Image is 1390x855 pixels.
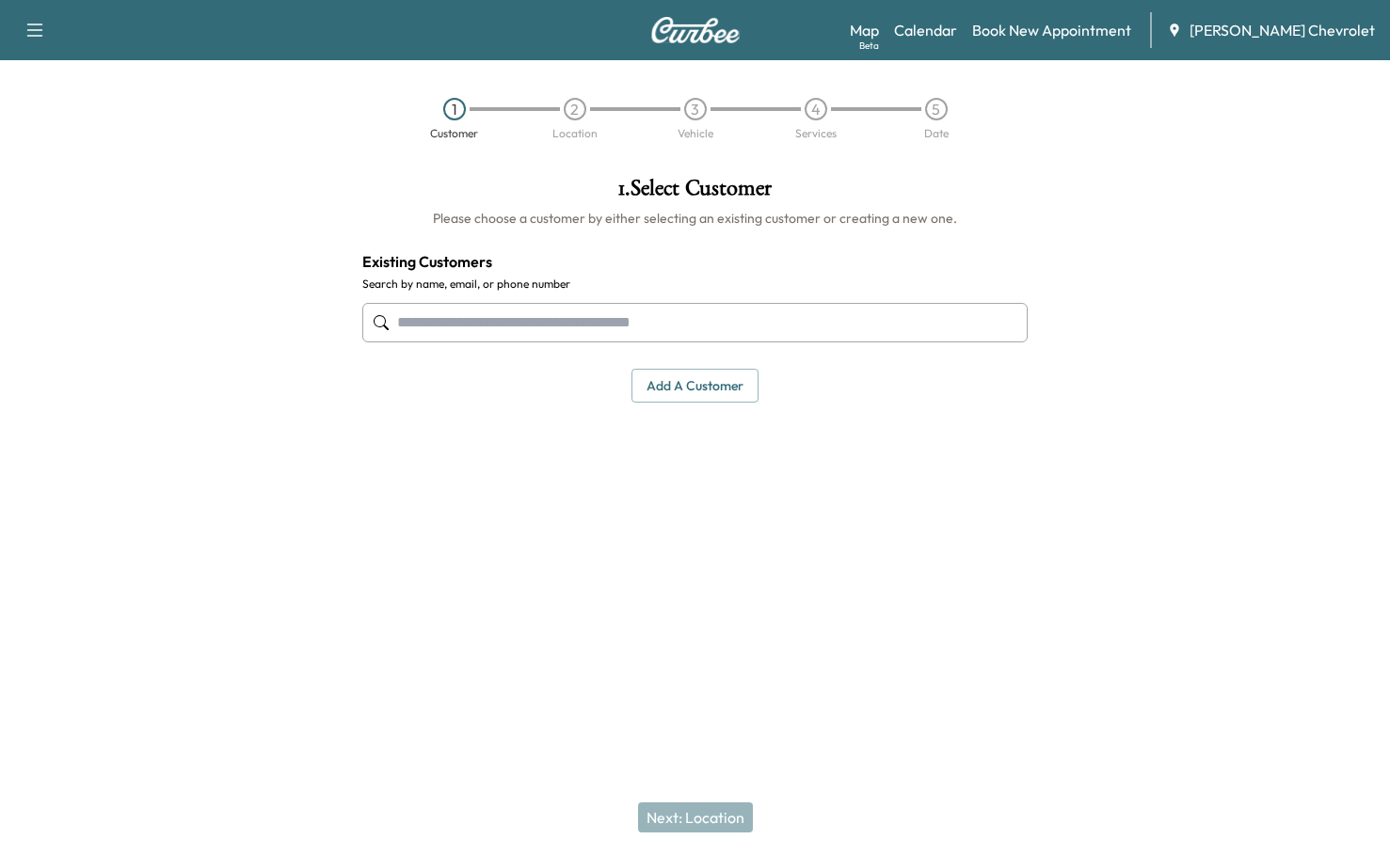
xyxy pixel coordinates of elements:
div: Services [795,128,837,139]
span: [PERSON_NAME] Chevrolet [1190,19,1375,41]
div: Customer [430,128,478,139]
div: 4 [805,98,827,120]
h1: 1 . Select Customer [362,177,1028,209]
div: Date [924,128,949,139]
div: Beta [859,39,879,53]
button: Add a customer [631,369,759,404]
a: MapBeta [850,19,879,41]
label: Search by name, email, or phone number [362,277,1028,292]
a: Book New Appointment [972,19,1131,41]
div: Location [552,128,598,139]
div: 1 [443,98,466,120]
a: Calendar [894,19,957,41]
div: 3 [684,98,707,120]
img: Curbee Logo [650,17,741,43]
div: 5 [925,98,948,120]
h4: Existing Customers [362,250,1028,273]
div: Vehicle [678,128,713,139]
h6: Please choose a customer by either selecting an existing customer or creating a new one. [362,209,1028,228]
div: 2 [564,98,586,120]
